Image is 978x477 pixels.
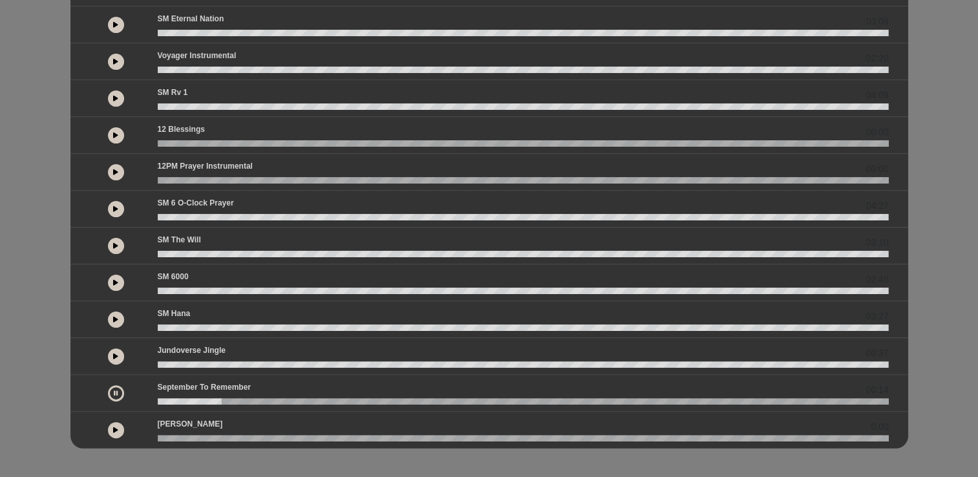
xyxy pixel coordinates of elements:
p: SM Hana [158,308,191,319]
span: 00:37 [866,346,888,360]
span: 02:20 [866,52,888,65]
p: September to Remember [158,381,251,393]
span: 04:27 [866,199,888,213]
p: Jundoverse Jingle [158,344,226,356]
span: 03:09 [866,15,888,28]
span: 00:00 [866,125,888,139]
p: SM Eternal Nation [158,13,224,25]
p: 12 Blessings [158,123,205,135]
p: SM 6000 [158,271,189,282]
span: 03:10 [866,236,888,249]
p: 12PM Prayer Instrumental [158,160,253,172]
p: SM 6 o-clock prayer [158,197,234,209]
p: [PERSON_NAME] [158,418,223,430]
span: 02:40 [866,273,888,286]
span: 0.00 [871,420,888,434]
p: SM The Will [158,234,201,246]
p: Voyager Instrumental [158,50,237,61]
p: SM Rv 1 [158,87,188,98]
span: 00:14 [866,383,888,397]
span: 00:00 [866,162,888,176]
span: 03:27 [866,310,888,323]
span: 04:09 [866,89,888,102]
